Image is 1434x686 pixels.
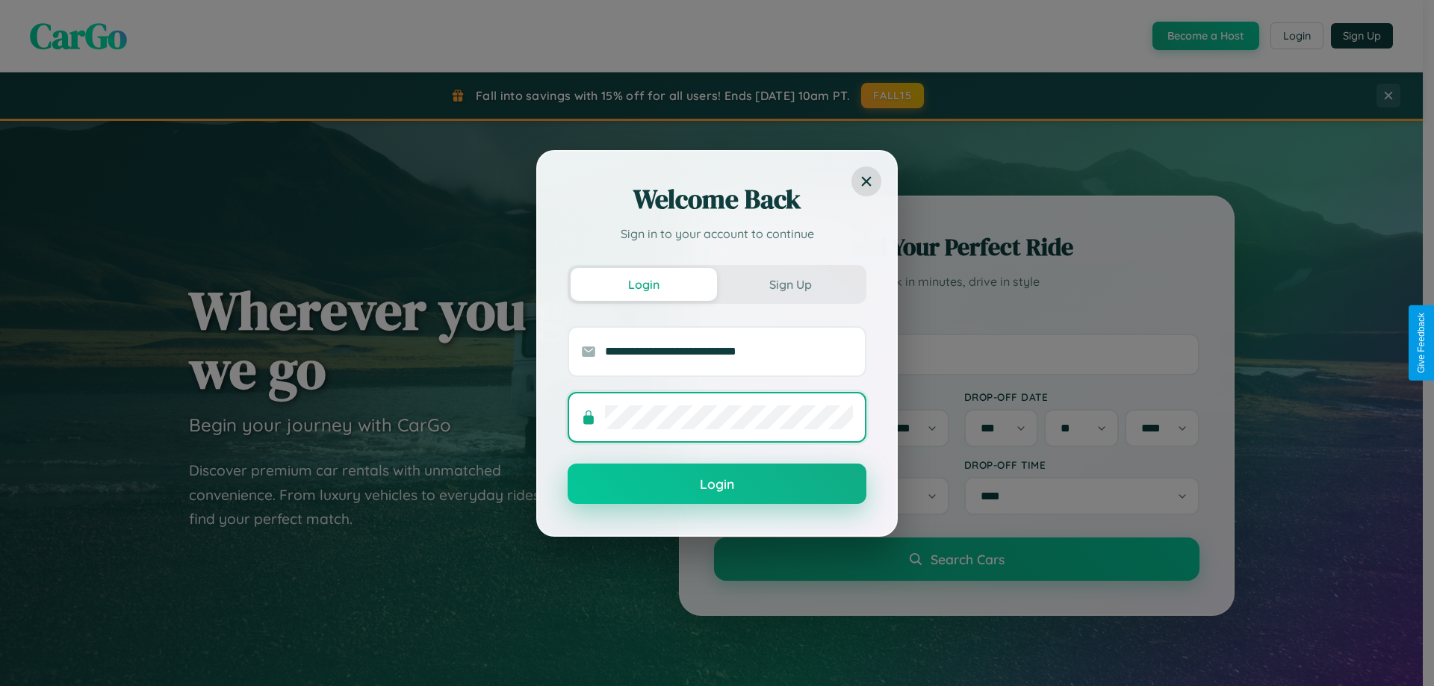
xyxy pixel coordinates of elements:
button: Sign Up [717,268,863,301]
div: Give Feedback [1416,313,1427,373]
p: Sign in to your account to continue [568,225,866,243]
button: Login [568,464,866,504]
button: Login [571,268,717,301]
h2: Welcome Back [568,181,866,217]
